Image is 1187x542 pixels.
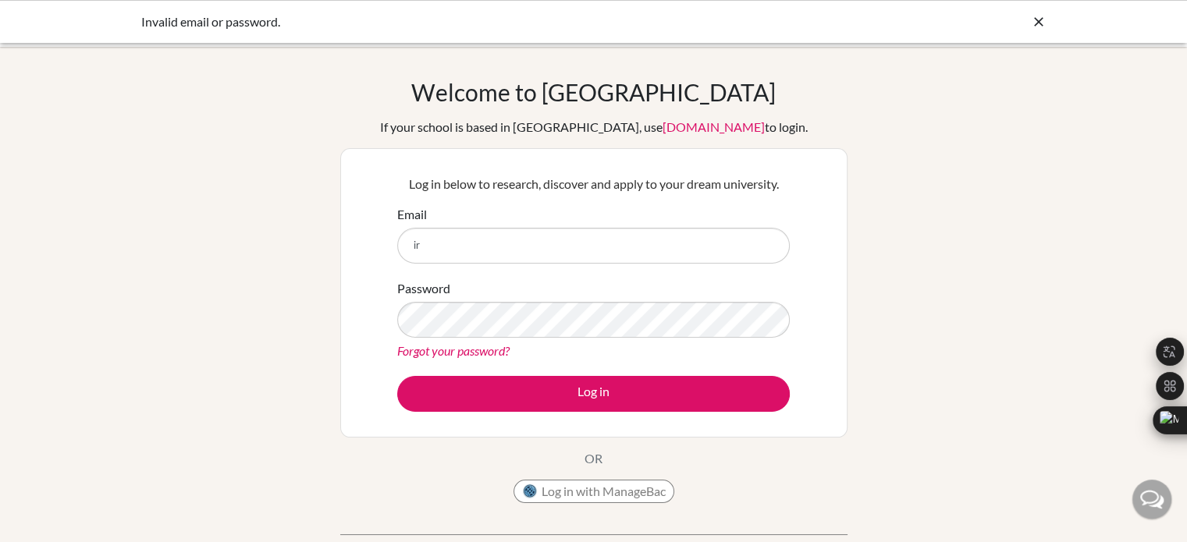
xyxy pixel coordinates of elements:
button: Log in with ManageBac [514,480,674,503]
a: [DOMAIN_NAME] [663,119,765,134]
label: Password [397,279,450,298]
h1: Welcome to [GEOGRAPHIC_DATA] [411,78,776,106]
a: Forgot your password? [397,343,510,358]
label: Email [397,205,427,224]
button: Log in [397,376,790,412]
span: Help [35,11,67,25]
div: If your school is based in [GEOGRAPHIC_DATA], use to login. [380,118,808,136]
div: Invalid email or password. [141,12,812,31]
p: Log in below to research, discover and apply to your dream university. [397,175,790,193]
p: OR [585,449,602,468]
